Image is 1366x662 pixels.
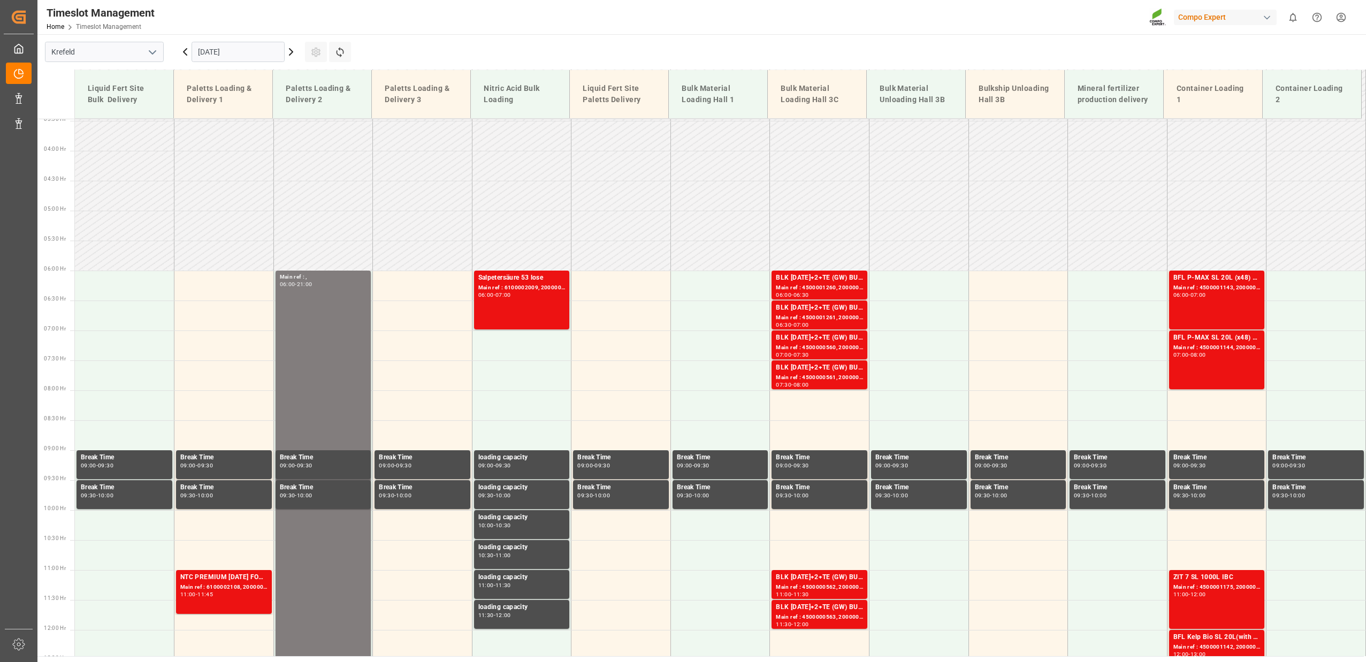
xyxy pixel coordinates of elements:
[776,322,791,327] div: 06:30
[280,493,295,498] div: 09:30
[1191,493,1206,498] div: 10:00
[1073,79,1155,110] div: Mineral fertilizer production delivery
[98,463,113,468] div: 09:30
[1173,592,1189,597] div: 11:00
[96,493,98,498] div: -
[791,292,793,297] div: -
[1191,463,1206,468] div: 09:30
[776,592,791,597] div: 11:00
[494,553,495,558] div: -
[297,282,312,287] div: 21:00
[1173,273,1261,283] div: BFL P-MAX SL 20L (x48) EG MTO
[594,463,610,468] div: 09:30
[81,452,168,463] div: Break Time
[791,463,793,468] div: -
[44,266,66,272] span: 06:00 Hr
[180,493,196,498] div: 09:30
[1271,79,1353,110] div: Container Loading 2
[776,292,791,297] div: 06:00
[1173,352,1189,357] div: 07:00
[1089,463,1091,468] div: -
[81,463,96,468] div: 09:00
[1173,482,1261,493] div: Break Time
[281,79,363,110] div: Paletts Loading & Delivery 2
[478,283,566,292] div: Main ref : 6100002009, 2000001541
[1174,7,1281,27] button: Compo Expert
[394,463,396,468] div: -
[793,622,809,627] div: 12:00
[593,463,594,468] div: -
[44,206,66,212] span: 05:00 Hr
[990,493,991,498] div: -
[1191,352,1206,357] div: 08:00
[1174,10,1277,25] div: Compo Expert
[1173,632,1261,643] div: BFL Kelp Bio SL 20L(with B)(x48) EGY MTOBFL KELP BIO SL (with B) 12x1L (x60) EGY;BFL P-MAX SL 12x...
[776,463,791,468] div: 09:00
[83,79,165,110] div: Liquid Fert Site Bulk Delivery
[577,493,593,498] div: 09:30
[692,493,694,498] div: -
[1173,643,1261,652] div: Main ref : 4500001142, 2000000350
[1288,493,1289,498] div: -
[1305,5,1329,29] button: Help Center
[1289,463,1305,468] div: 09:30
[192,42,285,62] input: DD.MM.YYYY
[297,463,312,468] div: 09:30
[1188,352,1190,357] div: -
[478,583,494,588] div: 11:00
[182,79,264,110] div: Paletts Loading & Delivery 1
[295,282,296,287] div: -
[280,282,295,287] div: 06:00
[1173,343,1261,352] div: Main ref : 4500001144, 2000000350
[379,463,394,468] div: 09:00
[1272,452,1360,463] div: Break Time
[478,523,494,528] div: 10:00
[47,23,64,30] a: Home
[975,493,990,498] div: 09:30
[196,463,197,468] div: -
[478,553,494,558] div: 10:30
[196,493,197,498] div: -
[892,463,908,468] div: 09:30
[478,463,494,468] div: 09:00
[44,326,66,332] span: 07:00 Hr
[891,493,892,498] div: -
[495,553,511,558] div: 11:00
[1173,583,1261,592] div: Main ref : 4500001175, 2000000991
[495,292,511,297] div: 07:00
[478,572,566,583] div: loading capacity
[44,475,66,481] span: 09:30 Hr
[593,493,594,498] div: -
[793,592,809,597] div: 11:30
[1191,592,1206,597] div: 12:00
[478,452,566,463] div: loading capacity
[776,382,791,387] div: 07:30
[776,303,863,313] div: BLK [DATE]+2+TE (GW) BULK
[577,463,593,468] div: 09:00
[776,313,863,322] div: Main ref : 4500001261, 2000001499
[791,352,793,357] div: -
[495,463,511,468] div: 09:30
[776,283,863,292] div: Main ref : 4500001260, 2000001499
[478,273,566,283] div: Salpetersäure 53 lose
[1281,5,1305,29] button: show 0 new notifications
[1289,493,1305,498] div: 10:00
[677,493,692,498] div: 09:30
[494,523,495,528] div: -
[44,236,66,242] span: 05:30 Hr
[478,292,494,297] div: 06:00
[677,79,759,110] div: Bulk Material Loading Hall 1
[892,493,908,498] div: 10:00
[280,463,295,468] div: 09:00
[197,592,213,597] div: 11:45
[776,452,863,463] div: Break Time
[891,463,892,468] div: -
[975,452,1062,463] div: Break Time
[793,382,809,387] div: 08:00
[44,356,66,361] span: 07:30 Hr
[478,512,566,523] div: loading capacity
[1074,463,1089,468] div: 09:00
[1191,292,1206,297] div: 07:00
[44,445,66,451] span: 09:00 Hr
[280,482,367,493] div: Break Time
